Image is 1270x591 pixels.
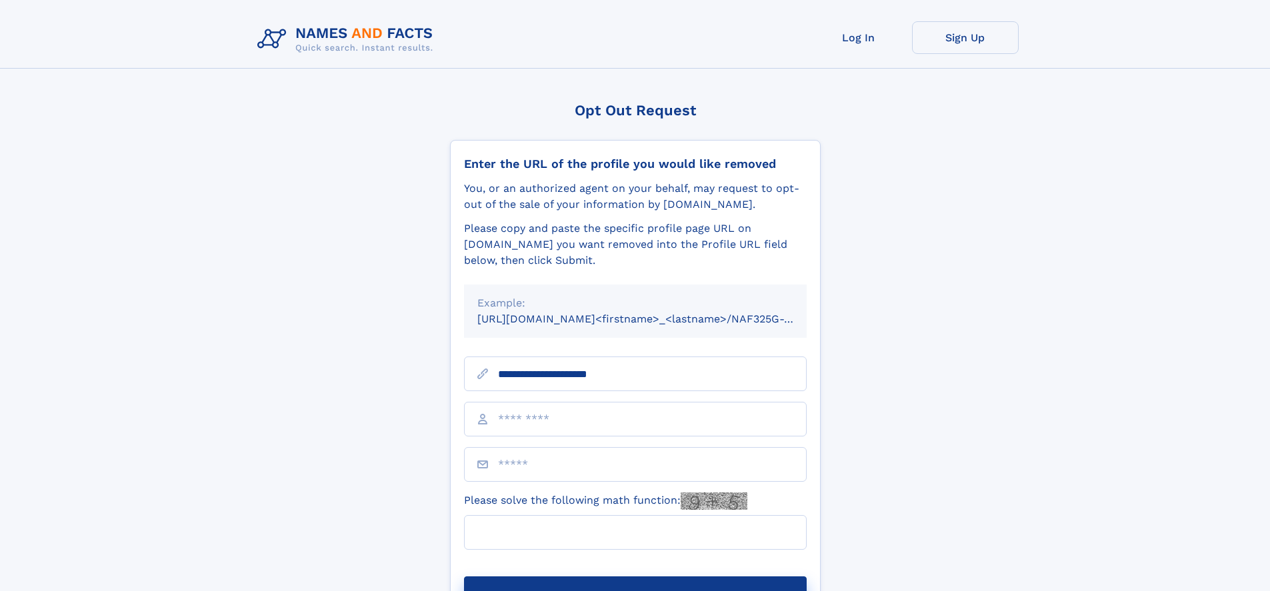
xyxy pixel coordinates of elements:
img: Logo Names and Facts [252,21,444,57]
div: Please copy and paste the specific profile page URL on [DOMAIN_NAME] you want removed into the Pr... [464,221,807,269]
a: Sign Up [912,21,1019,54]
div: You, or an authorized agent on your behalf, may request to opt-out of the sale of your informatio... [464,181,807,213]
div: Opt Out Request [450,102,821,119]
div: Enter the URL of the profile you would like removed [464,157,807,171]
div: Example: [477,295,793,311]
small: [URL][DOMAIN_NAME]<firstname>_<lastname>/NAF325G-xxxxxxxx [477,312,832,325]
label: Please solve the following math function: [464,492,747,510]
a: Log In [805,21,912,54]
